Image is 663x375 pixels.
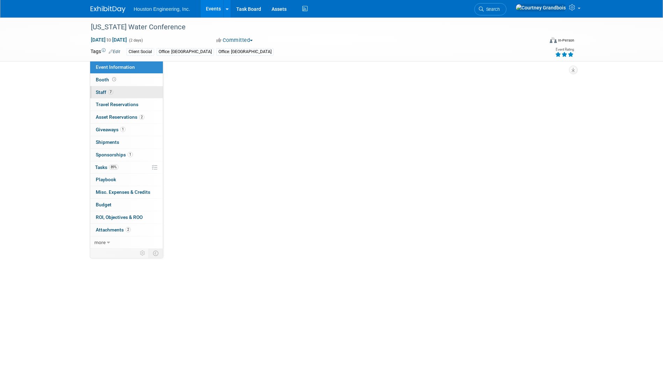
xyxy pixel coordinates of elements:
[96,89,113,95] span: Staff
[90,111,163,123] a: Asset Reservations2
[90,174,163,186] a: Playbook
[96,139,119,145] span: Shipments
[90,61,163,73] a: Event Information
[90,74,163,86] a: Booth
[96,189,150,195] span: Misc. Expenses & Credits
[96,177,116,182] span: Playbook
[90,186,163,198] a: Misc. Expenses & Credits
[94,240,106,245] span: more
[90,136,163,148] a: Shipments
[127,48,154,56] div: Client Social
[90,224,163,236] a: Attachments2
[125,227,131,232] span: 2
[137,249,149,258] td: Personalize Event Tab Strip
[96,227,131,233] span: Attachments
[555,48,574,51] div: Event Rating
[109,164,118,170] span: 89%
[550,37,557,43] img: Format-Inperson.png
[484,7,500,12] span: Search
[128,38,143,43] span: (2 days)
[109,49,120,54] a: Edit
[90,149,163,161] a: Sponsorships1
[88,21,533,34] div: [US_STATE] Water Conference
[149,249,163,258] td: Toggle Event Tabs
[157,48,214,56] div: Office: [GEOGRAPHIC_DATA]
[474,3,506,15] a: Search
[95,164,118,170] span: Tasks
[214,37,255,44] button: Committed
[128,152,133,157] span: 1
[503,36,575,47] div: Event Format
[96,202,111,207] span: Budget
[90,86,163,98] a: Staff7
[216,48,274,56] div: Office: [GEOGRAPHIC_DATA]
[558,38,574,43] div: In-Person
[96,102,138,107] span: Travel Reservations
[96,77,117,82] span: Booth
[96,152,133,157] span: Sponsorships
[96,127,125,132] span: Giveaways
[108,89,113,95] span: 7
[90,199,163,211] a: Budget
[90,211,163,223] a: ROI, Objectives & ROO
[91,48,120,56] td: Tags
[90,98,163,111] a: Travel Reservations
[96,114,144,120] span: Asset Reservations
[91,37,127,43] span: [DATE] [DATE]
[91,6,125,13] img: ExhibitDay
[111,77,117,82] span: Booth not reserved yet
[96,214,143,220] span: ROI, Objectives & ROO
[134,6,190,12] span: Houston Engineering, Inc.
[90,124,163,136] a: Giveaways1
[90,161,163,174] a: Tasks89%
[139,115,144,120] span: 2
[96,64,135,70] span: Event Information
[120,127,125,132] span: 1
[516,4,566,12] img: Courtney Grandbois
[90,236,163,249] a: more
[106,37,112,43] span: to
